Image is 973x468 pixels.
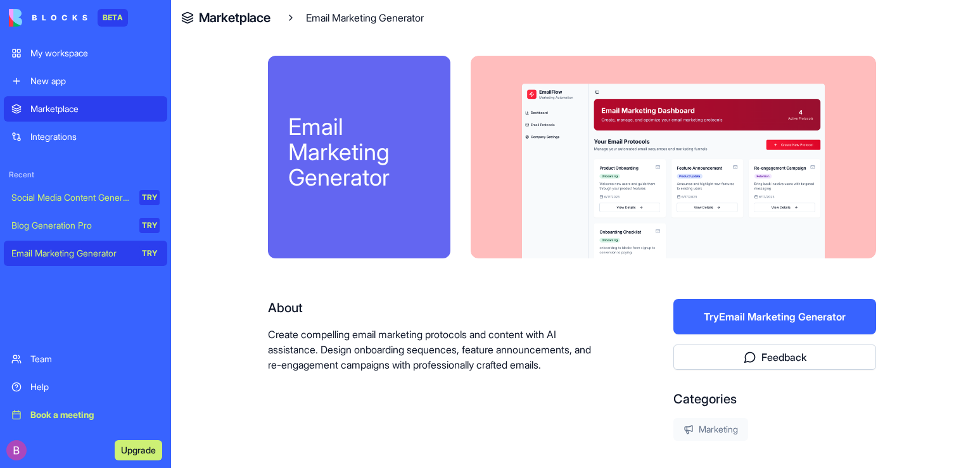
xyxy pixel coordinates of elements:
a: Blog Generation ProTRY [4,213,167,238]
p: Create compelling email marketing protocols and content with AI assistance. Design onboarding seq... [268,327,592,372]
div: Team [30,353,160,365]
div: TRY [139,190,160,205]
a: Help [4,374,167,400]
img: ACg8ocJJkB0rznpzIkB0-A9r3N13ycvQc_eAksCJcLpo1vnoocbrZg=s96-c [6,440,27,460]
a: Marketplace [199,9,270,27]
div: Email Marketing Generator [286,10,424,25]
div: New app [30,75,160,87]
button: Feedback [673,345,876,370]
div: Integrations [30,130,160,143]
a: Team [4,346,167,372]
div: About [268,299,592,317]
a: Book a meeting [4,402,167,427]
span: Recent [4,170,167,180]
a: Social Media Content GeneratorTRY [4,185,167,210]
div: Social Media Content Generator [11,191,130,204]
div: Book a meeting [30,408,160,421]
div: TRY [139,246,160,261]
div: My workspace [30,47,160,60]
a: My workspace [4,41,167,66]
div: Email Marketing Generator [288,114,430,190]
div: Help [30,381,160,393]
a: Upgrade [115,443,162,456]
a: Email Marketing GeneratorTRY [4,241,167,266]
div: Marketplace [30,103,160,115]
button: Upgrade [115,440,162,460]
div: Email Marketing Generator [11,247,130,260]
a: Integrations [4,124,167,149]
a: BETA [9,9,128,27]
div: TRY [139,218,160,233]
div: BETA [98,9,128,27]
img: logo [9,9,87,27]
a: Marketplace [4,96,167,122]
button: TryEmail Marketing Generator [673,299,876,334]
div: Categories [673,390,876,408]
a: New app [4,68,167,94]
div: Blog Generation Pro [11,219,130,232]
div: Marketing [673,418,748,441]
